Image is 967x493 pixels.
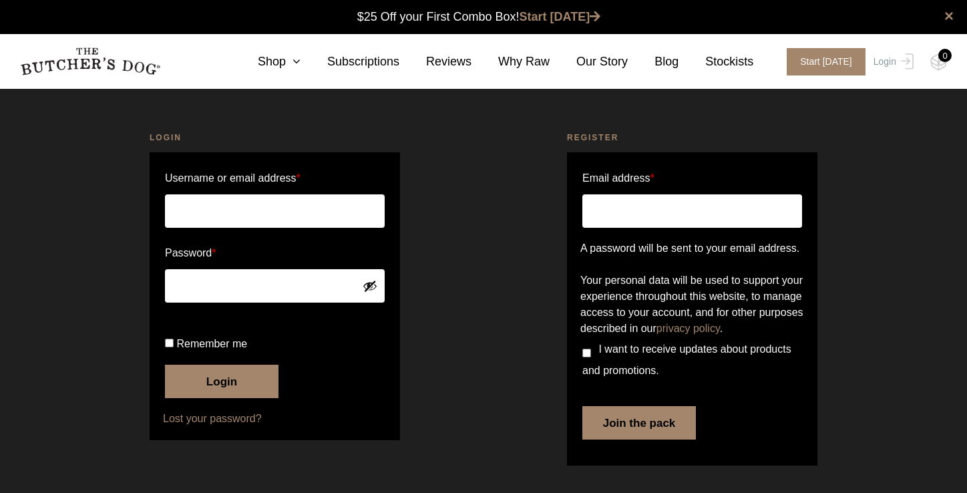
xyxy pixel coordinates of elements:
a: Subscriptions [301,53,399,71]
label: Email address [582,168,654,189]
span: Remember me [176,338,247,349]
button: Login [165,365,278,398]
a: Login [870,48,914,75]
a: Stockists [679,53,753,71]
div: 0 [938,49,952,62]
a: Lost your password? [163,411,387,427]
label: Password [165,242,385,264]
input: Remember me [165,339,174,347]
a: close [944,8,954,24]
h2: Register [567,131,817,144]
a: privacy policy [656,323,720,334]
a: Start [DATE] [520,10,601,23]
p: A password will be sent to your email address. [580,240,804,257]
button: Join the pack [582,406,696,440]
a: Shop [231,53,301,71]
span: Start [DATE] [787,48,865,75]
h2: Login [150,131,400,144]
a: Why Raw [471,53,550,71]
img: TBD_Cart-Empty.png [930,53,947,71]
button: Show password [363,279,377,293]
a: Our Story [550,53,628,71]
a: Blog [628,53,679,71]
label: Username or email address [165,168,385,189]
span: I want to receive updates about products and promotions. [582,343,791,376]
a: Start [DATE] [773,48,870,75]
input: I want to receive updates about products and promotions. [582,349,591,357]
a: Reviews [399,53,471,71]
p: Your personal data will be used to support your experience throughout this website, to manage acc... [580,273,804,337]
